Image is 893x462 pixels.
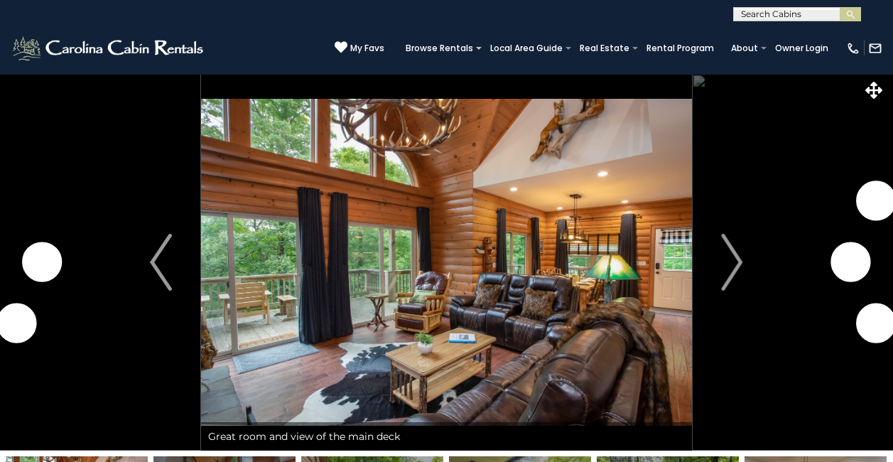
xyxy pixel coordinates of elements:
[399,38,480,58] a: Browse Rentals
[350,42,384,55] span: My Favs
[724,38,765,58] a: About
[639,38,721,58] a: Rental Program
[11,34,207,63] img: White-1-2.png
[150,234,171,291] img: arrow
[483,38,570,58] a: Local Area Guide
[573,38,637,58] a: Real Estate
[201,422,692,451] div: Great room and view of the main deck
[692,74,772,451] button: Next
[721,234,742,291] img: arrow
[846,41,860,55] img: phone-regular-white.png
[121,74,200,451] button: Previous
[868,41,882,55] img: mail-regular-white.png
[768,38,835,58] a: Owner Login
[335,41,384,55] a: My Favs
